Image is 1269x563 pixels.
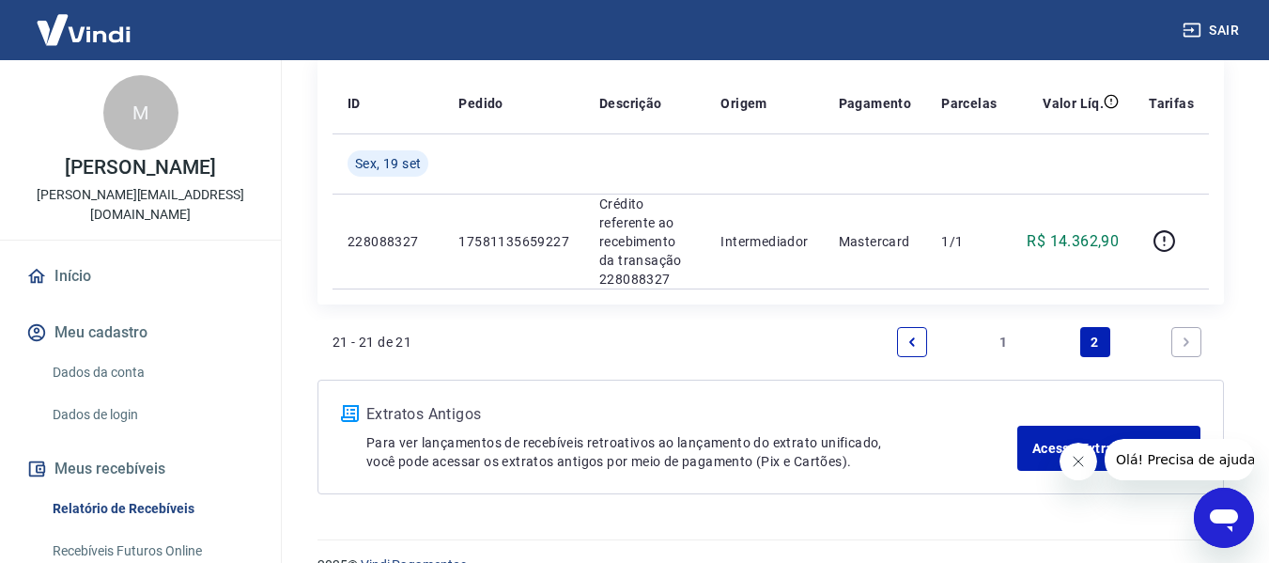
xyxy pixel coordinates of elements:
button: Meu cadastro [23,312,258,353]
p: Intermediador [720,232,808,251]
a: Dados de login [45,396,258,434]
p: Extratos Antigos [366,403,1017,426]
p: Valor Líq. [1043,94,1104,113]
a: Page 1 [988,327,1018,357]
p: 228088327 [348,232,428,251]
button: Meus recebíveis [23,448,258,490]
ul: Pagination [890,320,1209,365]
img: ícone [341,405,359,422]
a: Next page [1171,327,1201,357]
a: Acesse Extratos Antigos [1017,426,1200,471]
a: Previous page [897,327,927,357]
p: Origem [720,94,766,113]
p: ID [348,94,361,113]
p: 1/1 [941,232,997,251]
a: Início [23,256,258,297]
p: 21 - 21 de 21 [333,333,411,352]
p: Pedido [458,94,503,113]
span: Olá! Precisa de ajuda? [11,13,158,28]
p: Crédito referente ao recebimento da transação 228088327 [599,195,690,289]
img: Vindi [23,1,145,58]
p: [PERSON_NAME][EMAIL_ADDRESS][DOMAIN_NAME] [15,185,266,225]
a: Page 2 is your current page [1080,327,1110,357]
a: Dados da conta [45,353,258,392]
span: Sex, 19 set [355,154,421,173]
iframe: Botão para abrir a janela de mensagens [1194,488,1254,548]
p: Parcelas [941,94,997,113]
p: Pagamento [839,94,912,113]
p: [PERSON_NAME] [65,158,215,178]
iframe: Fechar mensagem [1060,443,1097,480]
a: Relatório de Recebíveis [45,490,258,528]
p: R$ 14.362,90 [1027,230,1119,253]
p: Descrição [599,94,662,113]
div: M [103,75,178,150]
p: Mastercard [839,232,912,251]
iframe: Mensagem da empresa [1105,439,1254,480]
p: Tarifas [1149,94,1194,113]
p: 17581135659227 [458,232,569,251]
button: Sair [1179,13,1246,48]
p: Para ver lançamentos de recebíveis retroativos ao lançamento do extrato unificado, você pode aces... [366,433,1017,471]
